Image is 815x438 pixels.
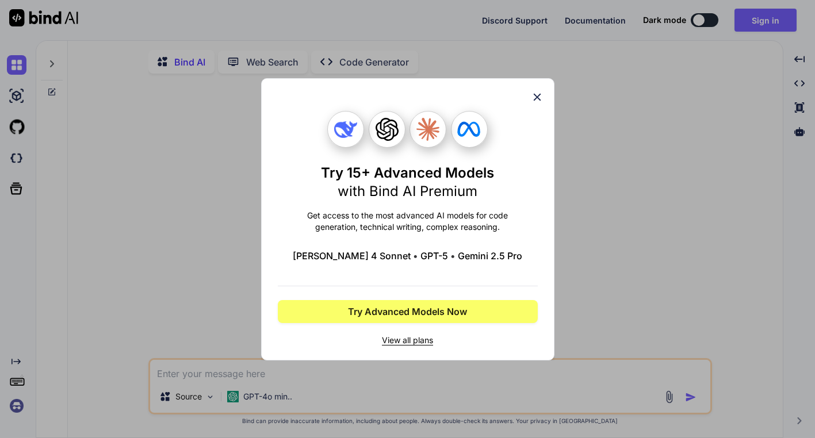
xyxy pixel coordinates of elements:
[450,249,456,263] span: •
[413,249,418,263] span: •
[334,118,357,141] img: Deepseek
[278,210,538,233] p: Get access to the most advanced AI models for code generation, technical writing, complex reasoning.
[348,305,467,318] span: Try Advanced Models Now
[420,249,448,263] span: GPT-5
[293,249,411,263] span: [PERSON_NAME] 4 Sonnet
[338,183,477,199] span: with Bind AI Premium
[458,249,522,263] span: Gemini 2.5 Pro
[278,300,538,323] button: Try Advanced Models Now
[321,164,494,201] h1: Try 15+ Advanced Models
[278,335,538,346] span: View all plans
